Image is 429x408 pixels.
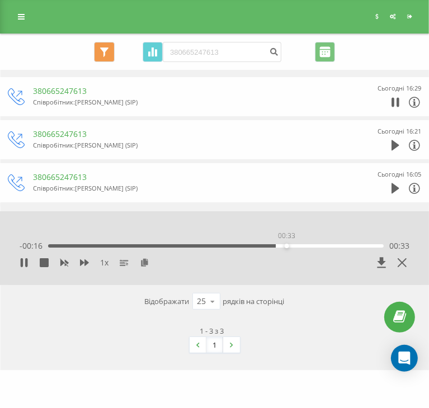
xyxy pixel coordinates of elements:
span: рядків на сторінці [223,296,285,307]
div: Сьогодні 16:05 [378,169,421,180]
a: 380665247613 [33,129,87,139]
a: 1 [206,337,223,353]
div: 25 [197,296,206,307]
div: Сьогодні 16:29 [378,83,421,94]
div: 00:33 [276,228,298,244]
div: Open Intercom Messenger [391,345,418,372]
a: 380665247613 [33,86,87,96]
a: 380665247613 [33,172,87,182]
input: Пошук за номером [163,42,281,62]
span: 00:33 [389,240,409,252]
div: Співробітник : [PERSON_NAME] (SIP) [33,140,348,151]
div: Співробітник : [PERSON_NAME] (SIP) [33,183,348,194]
div: 1 - 3 з 3 [200,325,224,336]
div: Сьогодні 16:21 [378,126,421,137]
div: Співробітник : [PERSON_NAME] (SIP) [33,97,348,108]
div: Accessibility label [285,244,289,248]
span: Відображати [145,296,190,307]
span: 1 x [100,257,109,268]
span: - 00:16 [20,240,48,252]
